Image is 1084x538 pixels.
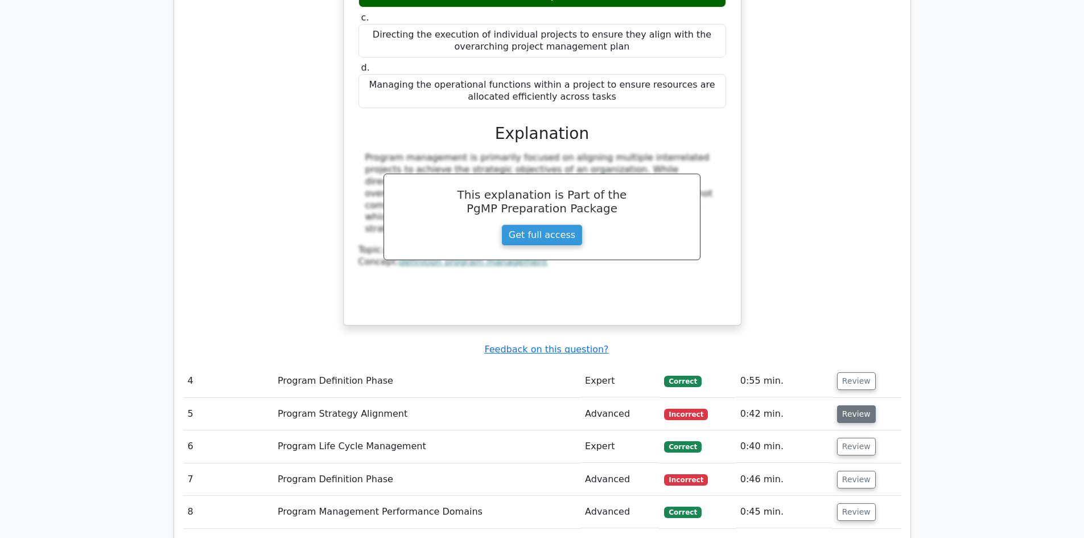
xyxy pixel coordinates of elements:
[664,507,701,518] span: Correct
[358,244,726,256] div: Topic:
[183,496,273,528] td: 8
[837,503,876,521] button: Review
[580,430,660,463] td: Expert
[736,430,832,463] td: 0:40 min.
[365,124,719,143] h3: Explanation
[358,256,726,268] div: Concept:
[484,344,608,355] a: Feedback on this question?
[837,405,876,423] button: Review
[501,224,583,246] a: Get full access
[664,441,701,453] span: Correct
[664,409,708,420] span: Incorrect
[361,12,369,23] span: c.
[365,152,719,235] div: Program management is primarily focused on aligning multiple interrelated projects to achieve the...
[273,496,580,528] td: Program Management Performance Domains
[736,463,832,496] td: 0:46 min.
[183,463,273,496] td: 7
[736,365,832,397] td: 0:55 min.
[837,438,876,455] button: Review
[580,365,660,397] td: Expert
[664,474,708,486] span: Incorrect
[183,398,273,430] td: 5
[273,463,580,496] td: Program Definition Phase
[837,471,876,488] button: Review
[580,398,660,430] td: Advanced
[580,463,660,496] td: Advanced
[736,496,832,528] td: 0:45 min.
[358,74,726,108] div: Managing the operational functions within a project to ensure resources are allocated efficiently...
[399,256,547,267] a: definition program management
[183,430,273,463] td: 6
[736,398,832,430] td: 0:42 min.
[361,62,370,73] span: d.
[273,430,580,463] td: Program Life Cycle Management
[358,24,726,58] div: Directing the execution of individual projects to ensure they align with the overarching project ...
[837,372,876,390] button: Review
[580,496,660,528] td: Advanced
[664,376,701,387] span: Correct
[273,398,580,430] td: Program Strategy Alignment
[273,365,580,397] td: Program Definition Phase
[183,365,273,397] td: 4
